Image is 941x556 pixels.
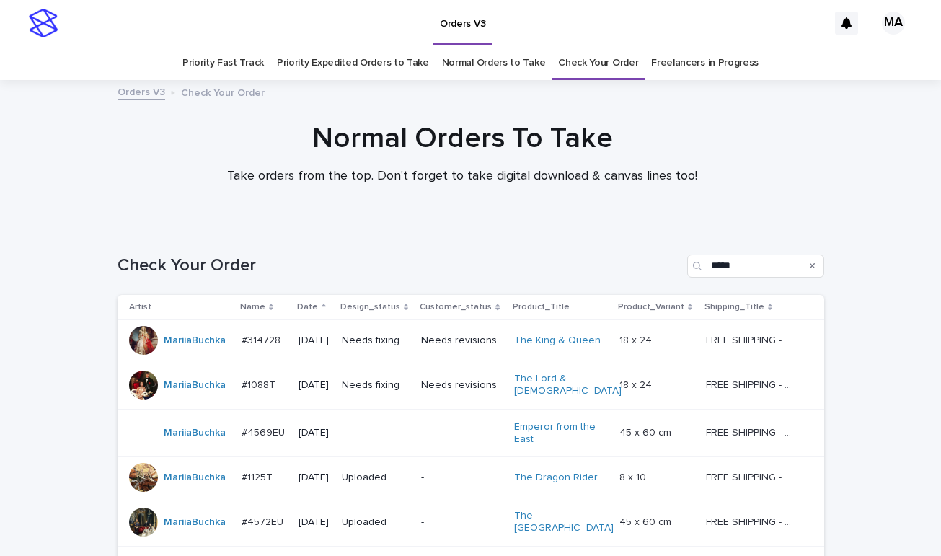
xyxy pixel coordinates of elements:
p: FREE SHIPPING - preview in 1-2 business days, after your approval delivery will take 5-10 busines... [706,513,799,529]
p: 18 x 24 [619,332,655,347]
a: MariiaBuchka [164,335,226,347]
p: Uploaded [342,472,410,484]
p: #4569EU [242,424,288,439]
a: Normal Orders to Take [442,46,546,80]
p: #1125T [242,469,275,484]
tr: MariiaBuchka #314728#314728 [DATE]Needs fixingNeeds revisionsThe King & Queen 18 x 2418 x 24 FREE... [118,320,824,361]
p: #314728 [242,332,283,347]
a: The Lord & [DEMOGRAPHIC_DATA] [514,373,622,397]
a: MariiaBuchka [164,379,226,392]
a: The [GEOGRAPHIC_DATA] [514,510,614,534]
p: #1088T [242,376,278,392]
p: Product_Variant [618,299,684,315]
p: [DATE] [299,427,330,439]
a: Check Your Order [558,46,638,80]
tr: MariiaBuchka #4572EU#4572EU [DATE]Uploaded-The [GEOGRAPHIC_DATA] 45 x 60 cm45 x 60 cm FREE SHIPPI... [118,498,824,547]
p: Check Your Order [181,84,265,100]
p: - [421,516,502,529]
a: MariiaBuchka [164,472,226,484]
p: FREE SHIPPING - preview in 1-2 business days, after your approval delivery will take 5-10 b.d. [706,376,799,392]
p: - [421,427,502,439]
p: Needs fixing [342,379,410,392]
p: Needs fixing [342,335,410,347]
p: 45 x 60 cm [619,513,674,529]
p: 45 x 60 cm [619,424,674,439]
p: Take orders from the top. Don't forget to take digital download & canvas lines too! [174,169,751,185]
p: Needs revisions [421,335,502,347]
p: [DATE] [299,335,330,347]
p: #4572EU [242,513,286,529]
a: Orders V3 [118,83,165,100]
p: Artist [129,299,151,315]
p: 18 x 24 [619,376,655,392]
p: Customer_status [420,299,492,315]
p: FREE SHIPPING - preview in 1-2 business days, after your approval delivery will take 6-10 busines... [706,424,799,439]
p: [DATE] [299,379,330,392]
p: - [421,472,502,484]
tr: MariiaBuchka #1125T#1125T [DATE]Uploaded-The Dragon Rider 8 x 108 x 10 FREE SHIPPING - preview in... [118,457,824,498]
a: The King & Queen [514,335,601,347]
a: MariiaBuchka [164,516,226,529]
a: Priority Expedited Orders to Take [277,46,429,80]
tr: MariiaBuchka #4569EU#4569EU [DATE]--Emperor from the East 45 x 60 cm45 x 60 cm FREE SHIPPING - pr... [118,409,824,457]
input: Search [687,255,824,278]
a: Emperor from the East [514,421,604,446]
p: [DATE] [299,516,330,529]
p: Uploaded [342,516,410,529]
p: Needs revisions [421,379,502,392]
p: FREE SHIPPING - preview in 1-2 business days, after your approval delivery will take 5-10 b.d. [706,332,799,347]
div: MA [882,12,905,35]
p: Date [297,299,318,315]
p: Name [240,299,265,315]
p: FREE SHIPPING - preview in 1-2 business days, after your approval delivery will take 5-10 b.d. [706,469,799,484]
p: Shipping_Title [704,299,764,315]
h1: Normal Orders To Take [109,121,816,156]
a: MariiaBuchka [164,427,226,439]
p: Product_Title [513,299,570,315]
p: 8 x 10 [619,469,649,484]
p: Design_status [340,299,400,315]
h1: Check Your Order [118,255,681,276]
p: - [342,427,410,439]
tr: MariiaBuchka #1088T#1088T [DATE]Needs fixingNeeds revisionsThe Lord & [DEMOGRAPHIC_DATA] 18 x 241... [118,361,824,410]
p: [DATE] [299,472,330,484]
a: Priority Fast Track [182,46,264,80]
a: The Dragon Rider [514,472,598,484]
a: Freelancers in Progress [651,46,759,80]
img: stacker-logo-s-only.png [29,9,58,37]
